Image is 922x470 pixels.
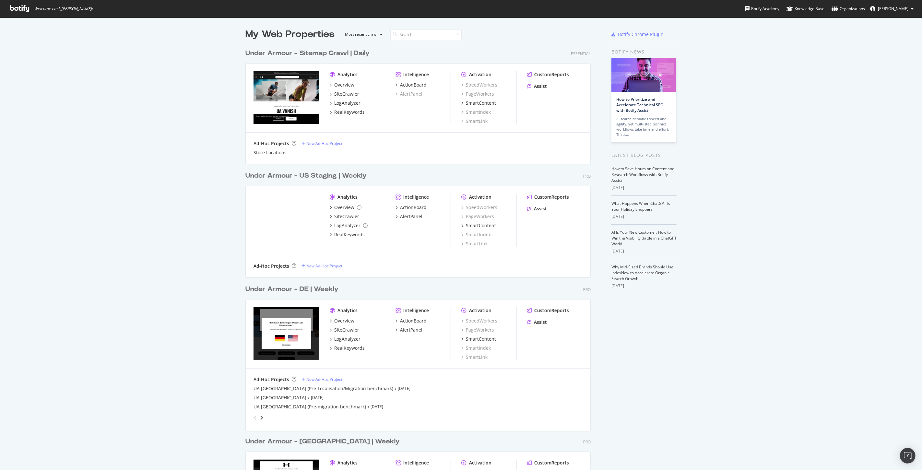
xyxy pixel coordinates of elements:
[466,100,496,106] div: SmartContent
[527,460,569,466] a: CustomReports
[396,213,422,220] a: AlertPanel
[334,231,365,238] div: RealKeywords
[334,213,359,220] div: SiteCrawler
[611,31,664,38] a: Botify Chrome Plugin
[254,140,289,147] div: Ad-Hoc Projects
[527,319,547,325] a: Assist
[865,4,919,14] button: [PERSON_NAME]
[461,222,496,229] a: SmartContent
[469,460,491,466] div: Activation
[534,71,569,78] div: CustomReports
[461,118,488,124] a: SmartLink
[245,285,338,294] div: Under Armour - DE | Weekly
[334,100,361,106] div: LogAnalyzer
[527,83,547,89] a: Assist
[330,109,365,115] a: RealKeywords
[832,6,865,12] div: Organizations
[400,318,427,324] div: ActionBoard
[611,248,677,254] div: [DATE]
[330,204,361,211] a: Overview
[330,213,359,220] a: SiteCrawler
[334,204,354,211] div: Overview
[306,377,342,382] div: New Ad-Hoc Project
[611,283,677,289] div: [DATE]
[245,437,400,446] div: Under Armour - [GEOGRAPHIC_DATA] | Weekly
[527,206,547,212] a: Assist
[330,345,365,351] a: RealKeywords
[469,307,491,314] div: Activation
[251,413,259,423] div: angle-left
[400,82,427,88] div: ActionBoard
[254,194,319,246] img: www.underarmour.com.mx/es-mx
[527,307,569,314] a: CustomReports
[461,354,488,360] a: SmartLink
[583,439,591,445] div: Pro
[461,345,491,351] div: SmartIndex
[618,31,664,38] div: Botify Chrome Plugin
[330,222,368,229] a: LogAnalyzer
[311,395,324,400] a: [DATE]
[611,166,674,183] a: How to Save Hours on Content and Research Workflows with Botify Assist
[254,376,289,383] div: Ad-Hoc Projects
[254,149,287,156] a: Store Locations
[345,32,377,36] div: Most recent crawl
[259,415,264,421] div: angle-right
[396,204,427,211] a: ActionBoard
[534,307,569,314] div: CustomReports
[461,318,497,324] a: SpeedWorkers
[330,318,354,324] a: Overview
[245,28,335,41] div: My Web Properties
[461,109,491,115] div: SmartIndex
[301,263,342,269] a: New Ad-Hoc Project
[403,71,429,78] div: Intelligence
[371,404,383,409] a: [DATE]
[611,185,677,191] div: [DATE]
[245,171,367,181] div: Under Armour - US Staging | Weekly
[461,231,491,238] a: SmartIndex
[611,58,676,92] img: How to Prioritize and Accelerate Technical SEO with Botify Assist
[461,204,497,211] a: SpeedWorkers
[534,194,569,200] div: CustomReports
[461,91,494,97] a: PageWorkers
[461,241,488,247] a: SmartLink
[396,318,427,324] a: ActionBoard
[301,141,342,146] a: New Ad-Hoc Project
[254,404,366,410] a: UA [GEOGRAPHIC_DATA] (Pre-migration benchmark)
[254,385,393,392] a: UA [GEOGRAPHIC_DATA] (Pre-Localisation/Migration benchmark)
[469,194,491,200] div: Activation
[534,206,547,212] div: Assist
[306,263,342,269] div: New Ad-Hoc Project
[396,91,422,97] a: AlertPanel
[330,100,361,106] a: LogAnalyzer
[461,82,497,88] a: SpeedWorkers
[34,6,93,11] span: Welcome back, [PERSON_NAME] !
[786,6,824,12] div: Knowledge Base
[396,327,422,333] a: AlertPanel
[461,327,494,333] a: PageWorkers
[466,222,496,229] div: SmartContent
[403,194,429,200] div: Intelligence
[330,336,361,342] a: LogAnalyzer
[254,71,319,124] img: underarmoursitemapcrawl.com
[611,214,677,219] div: [DATE]
[245,285,341,294] a: Under Armour - DE | Weekly
[534,319,547,325] div: Assist
[534,460,569,466] div: CustomReports
[337,460,358,466] div: Analytics
[745,6,779,12] div: Botify Academy
[527,194,569,200] a: CustomReports
[334,91,359,97] div: SiteCrawler
[469,71,491,78] div: Activation
[334,318,354,324] div: Overview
